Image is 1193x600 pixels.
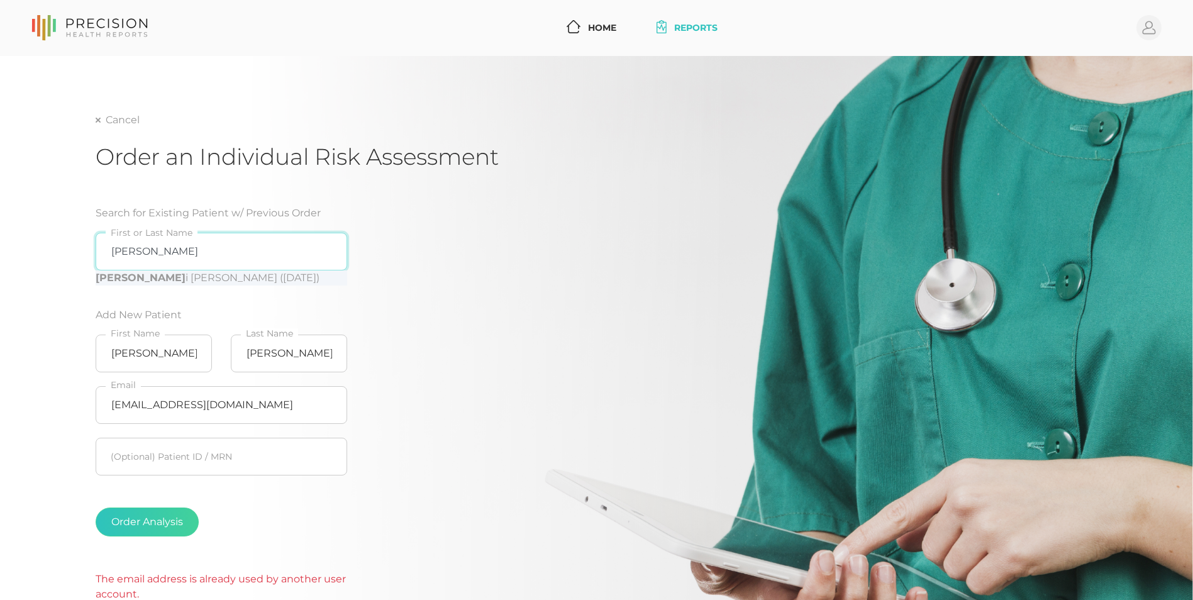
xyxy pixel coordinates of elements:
[562,16,621,40] a: Home
[96,114,140,126] a: Cancel
[96,386,347,424] input: Email
[96,508,199,536] button: Order Analysis
[96,438,347,475] input: Patient ID / MRN
[96,270,347,286] div: i [PERSON_NAME] ([DATE])
[96,335,212,372] input: First Name
[231,335,347,372] input: Last Name
[652,16,723,40] a: Reports
[96,272,186,284] b: [PERSON_NAME]
[96,233,347,270] input: First or Last Name
[96,206,321,221] label: Search for Existing Patient w/ Previous Order
[96,143,1097,170] h1: Order an Individual Risk Assessment
[96,308,347,323] label: Add New Patient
